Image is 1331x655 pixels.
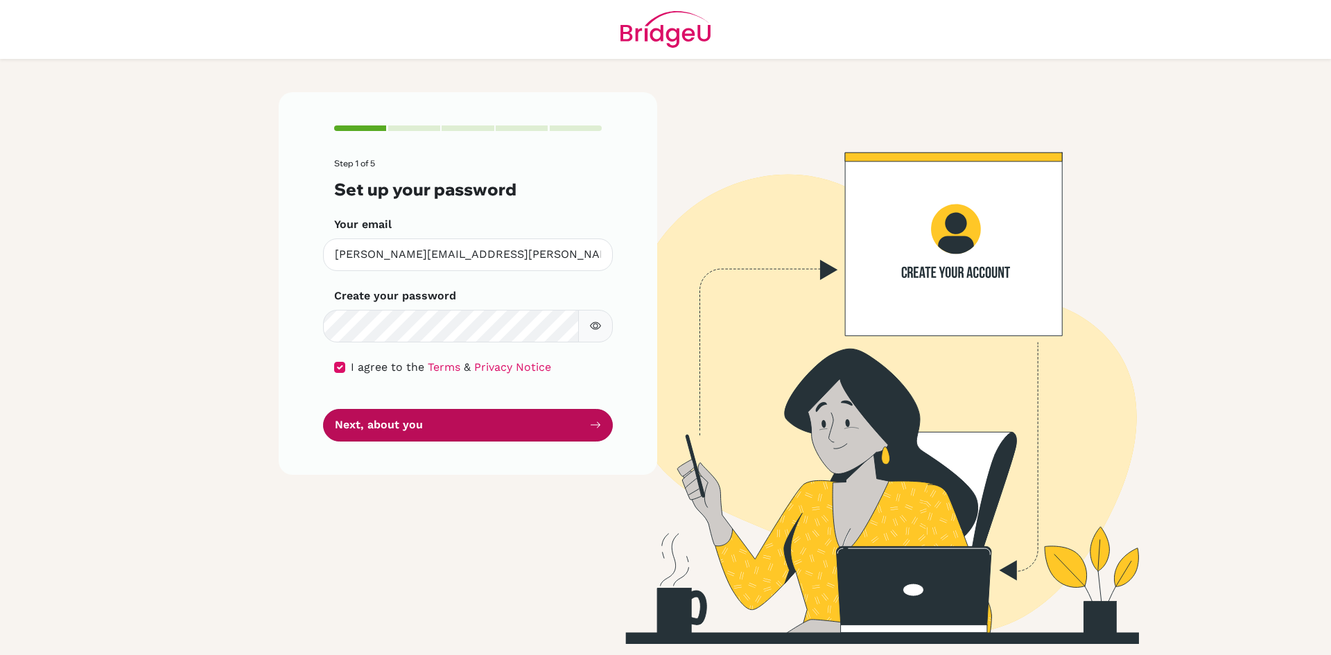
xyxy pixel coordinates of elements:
span: I agree to the [351,360,424,374]
input: Insert your email* [323,238,613,271]
img: Create your account [468,92,1258,644]
button: Next, about you [323,409,613,442]
label: Create your password [334,288,456,304]
span: & [464,360,471,374]
a: Privacy Notice [474,360,551,374]
span: Step 1 of 5 [334,158,375,168]
label: Your email [334,216,392,233]
a: Terms [428,360,460,374]
h3: Set up your password [334,180,602,200]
